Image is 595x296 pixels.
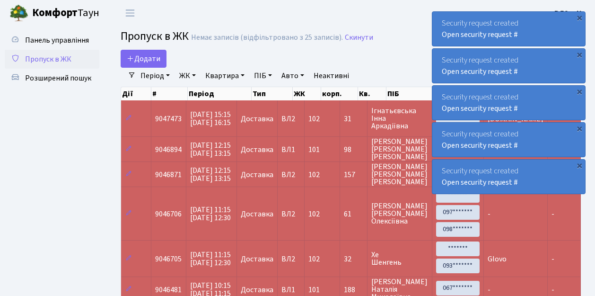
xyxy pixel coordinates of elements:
[121,87,151,100] th: Дії
[442,103,518,114] a: Open security request #
[575,13,584,22] div: ×
[308,254,320,264] span: 102
[281,115,300,123] span: ВЛ2
[190,205,231,223] span: [DATE] 11:15 [DATE] 12:30
[344,210,363,218] span: 61
[551,285,554,295] span: -
[118,5,142,21] button: Переключити навігацію
[9,4,28,23] img: logo.png
[488,209,490,219] span: -
[281,146,300,153] span: ВЛ1
[5,31,99,50] a: Панель управління
[308,209,320,219] span: 102
[241,210,273,218] span: Доставка
[321,87,358,100] th: корп.
[5,69,99,88] a: Розширений пошук
[432,86,585,120] div: Security request created
[432,123,585,157] div: Security request created
[250,68,276,84] a: ПІБ
[344,171,363,179] span: 157
[575,161,584,170] div: ×
[371,107,428,130] span: Ігнатьєвська Інна Аркадіївна
[121,28,189,45] span: Пропуск в ЖК
[155,209,182,219] span: 9046706
[155,254,182,264] span: 9046705
[155,114,182,124] span: 9047473
[344,286,363,294] span: 188
[308,170,320,180] span: 102
[442,140,518,151] a: Open security request #
[345,33,373,42] a: Скинути
[188,87,252,100] th: Період
[190,140,231,159] span: [DATE] 12:15 [DATE] 13:15
[442,66,518,77] a: Open security request #
[32,5,99,21] span: Таун
[551,254,554,264] span: -
[358,87,386,100] th: Кв.
[344,115,363,123] span: 31
[137,68,174,84] a: Період
[191,33,343,42] div: Немає записів (відфільтровано з 25 записів).
[575,124,584,133] div: ×
[442,29,518,40] a: Open security request #
[488,254,507,264] span: Glovo
[308,114,320,124] span: 102
[371,163,428,186] span: [PERSON_NAME] [PERSON_NAME] [PERSON_NAME]
[155,144,182,155] span: 9046894
[281,286,300,294] span: ВЛ1
[241,255,273,263] span: Доставка
[121,50,166,68] a: Додати
[308,144,320,155] span: 101
[281,171,300,179] span: ВЛ2
[25,54,71,64] span: Пропуск в ЖК
[155,285,182,295] span: 9046481
[310,68,353,84] a: Неактивні
[241,171,273,179] span: Доставка
[293,87,321,100] th: ЖК
[151,87,188,100] th: #
[25,35,89,45] span: Панель управління
[554,8,584,18] b: ВЛ2 -. К.
[281,255,300,263] span: ВЛ2
[190,109,231,128] span: [DATE] 15:15 [DATE] 16:15
[241,286,273,294] span: Доставка
[432,160,585,194] div: Security request created
[371,202,428,225] span: [PERSON_NAME] [PERSON_NAME] Олексіївна
[190,165,231,184] span: [DATE] 12:15 [DATE] 13:15
[344,146,363,153] span: 98
[488,285,490,295] span: -
[5,50,99,69] a: Пропуск в ЖК
[241,146,273,153] span: Доставка
[281,210,300,218] span: ВЛ2
[190,250,231,268] span: [DATE] 11:15 [DATE] 12:30
[371,251,428,266] span: Хе Шенгень
[432,12,585,46] div: Security request created
[308,285,320,295] span: 101
[155,170,182,180] span: 9046871
[386,87,455,100] th: ПІБ
[201,68,248,84] a: Квартира
[175,68,200,84] a: ЖК
[554,8,584,19] a: ВЛ2 -. К.
[344,255,363,263] span: 32
[575,87,584,96] div: ×
[432,49,585,83] div: Security request created
[278,68,308,84] a: Авто
[241,115,273,123] span: Доставка
[442,177,518,188] a: Open security request #
[32,5,78,20] b: Комфорт
[25,73,91,83] span: Розширений пошук
[371,138,428,161] span: [PERSON_NAME] [PERSON_NAME] [PERSON_NAME]
[252,87,293,100] th: Тип
[575,50,584,59] div: ×
[127,54,160,64] span: Додати
[551,209,554,219] span: -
